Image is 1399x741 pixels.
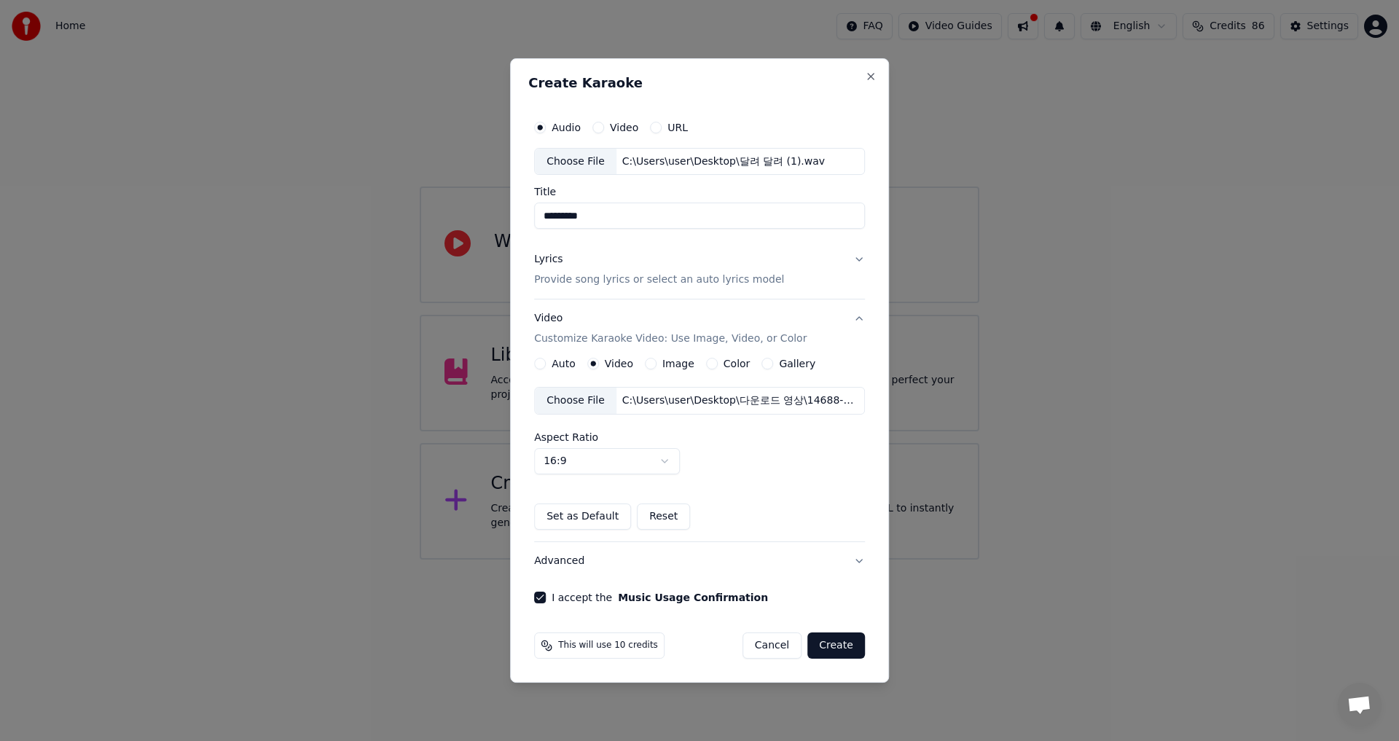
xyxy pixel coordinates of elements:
[618,592,768,603] button: I accept the
[616,154,831,169] div: C:\Users\user\Desktop\달려 달려 (1).wav
[552,592,768,603] label: I accept the
[534,187,865,197] label: Title
[552,122,581,133] label: Audio
[616,393,864,408] div: C:\Users\user\Desktop\다운로드 영상\14688-258543604_small.mp4
[534,300,865,358] button: VideoCustomize Karaoke Video: Use Image, Video, or Color
[662,358,694,369] label: Image
[742,632,802,659] button: Cancel
[534,241,865,299] button: LyricsProvide song lyrics or select an auto lyrics model
[534,358,865,541] div: VideoCustomize Karaoke Video: Use Image, Video, or Color
[534,253,563,267] div: Lyrics
[807,632,865,659] button: Create
[534,273,784,288] p: Provide song lyrics or select an auto lyrics model
[535,149,616,175] div: Choose File
[637,503,690,530] button: Reset
[535,388,616,414] div: Choose File
[552,358,576,369] label: Auto
[779,358,815,369] label: Gallery
[534,332,807,346] p: Customize Karaoke Video: Use Image, Video, or Color
[605,358,633,369] label: Video
[528,77,871,90] h2: Create Karaoke
[534,432,865,442] label: Aspect Ratio
[724,358,751,369] label: Color
[667,122,688,133] label: URL
[558,640,658,651] span: This will use 10 credits
[534,542,865,580] button: Advanced
[534,312,807,347] div: Video
[610,122,638,133] label: Video
[534,503,631,530] button: Set as Default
